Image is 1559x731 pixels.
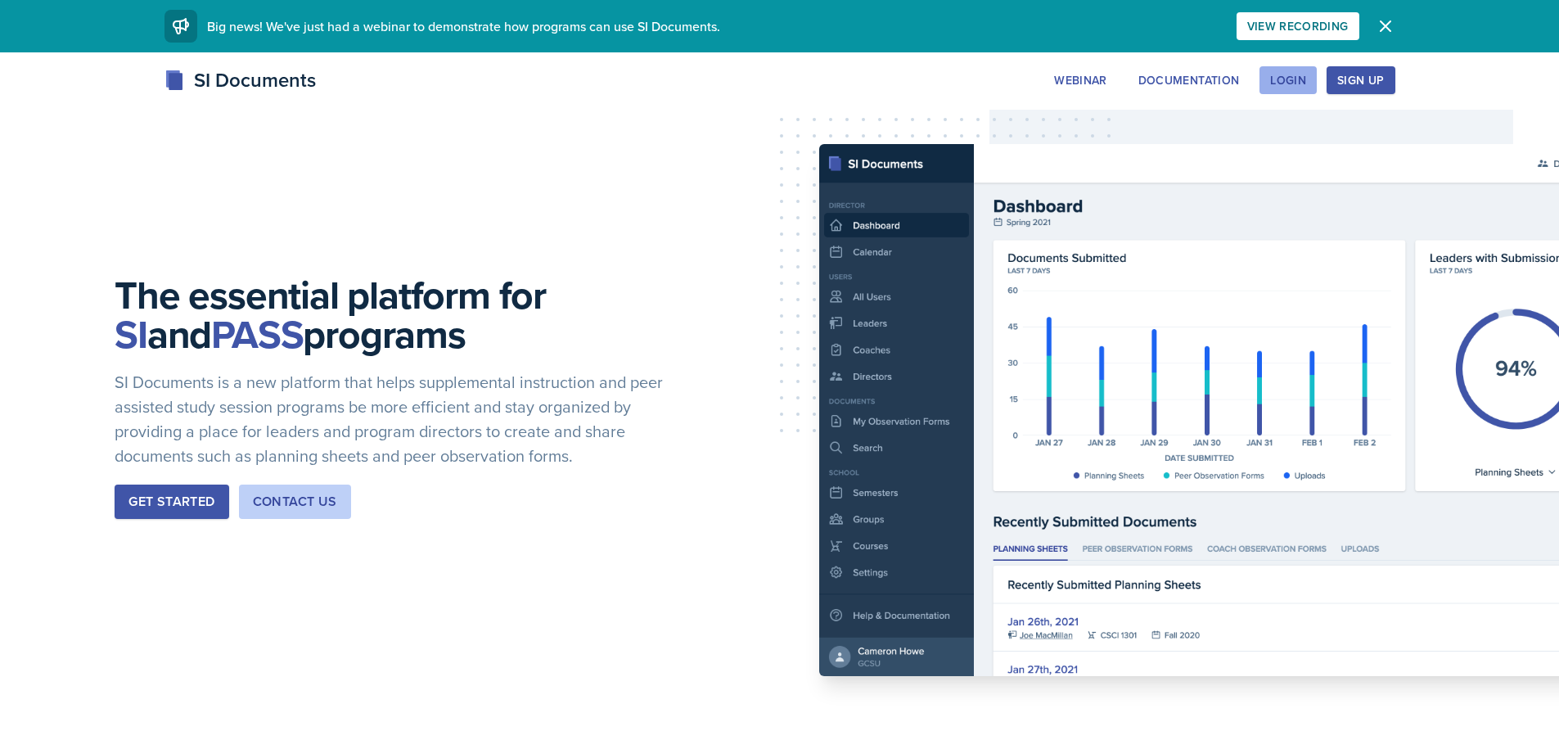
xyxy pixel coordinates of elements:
[239,485,351,519] button: Contact Us
[1237,12,1359,40] button: View Recording
[207,17,720,35] span: Big news! We've just had a webinar to demonstrate how programs can use SI Documents.
[1128,66,1250,94] button: Documentation
[1259,66,1317,94] button: Login
[1043,66,1117,94] button: Webinar
[253,492,337,512] div: Contact Us
[1270,74,1306,87] div: Login
[164,65,316,95] div: SI Documents
[115,485,228,519] button: Get Started
[1247,20,1349,33] div: View Recording
[128,492,214,512] div: Get Started
[1327,66,1395,94] button: Sign Up
[1337,74,1384,87] div: Sign Up
[1054,74,1106,87] div: Webinar
[1138,74,1240,87] div: Documentation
